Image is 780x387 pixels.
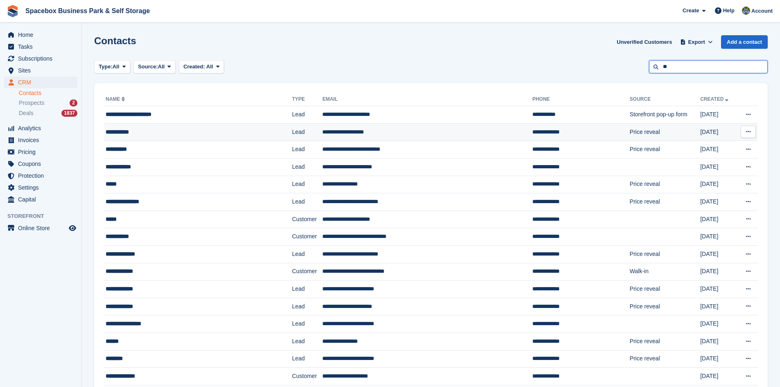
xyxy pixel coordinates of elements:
[721,35,768,49] a: Add a contact
[70,100,77,106] div: 2
[630,298,700,315] td: Price reveal
[700,123,737,141] td: [DATE]
[292,93,322,106] th: Type
[292,158,322,176] td: Lead
[700,368,737,385] td: [DATE]
[4,53,77,64] a: menu
[700,228,737,246] td: [DATE]
[700,315,737,333] td: [DATE]
[700,96,730,102] a: Created
[4,158,77,170] a: menu
[700,263,737,281] td: [DATE]
[18,65,67,76] span: Sites
[292,228,322,246] td: Customer
[4,77,77,88] a: menu
[292,210,322,228] td: Customer
[700,298,737,315] td: [DATE]
[18,194,67,205] span: Capital
[700,245,737,263] td: [DATE]
[700,141,737,158] td: [DATE]
[630,350,700,368] td: Price reveal
[61,110,77,117] div: 1837
[7,212,81,220] span: Storefront
[19,109,77,118] a: Deals 1837
[18,182,67,193] span: Settings
[322,93,532,106] th: Email
[630,141,700,158] td: Price reveal
[292,350,322,368] td: Lead
[630,263,700,281] td: Walk-in
[630,281,700,298] td: Price reveal
[19,99,77,107] a: Prospects 2
[723,7,735,15] span: Help
[18,41,67,52] span: Tasks
[292,176,322,193] td: Lead
[292,315,322,333] td: Lead
[133,60,176,74] button: Source: All
[19,89,77,97] a: Contacts
[292,141,322,158] td: Lead
[4,222,77,234] a: menu
[700,106,737,124] td: [DATE]
[4,122,77,134] a: menu
[700,281,737,298] td: [DATE]
[94,35,136,46] h1: Contacts
[700,333,737,350] td: [DATE]
[292,106,322,124] td: Lead
[18,77,67,88] span: CRM
[630,123,700,141] td: Price reveal
[206,63,213,70] span: All
[700,158,737,176] td: [DATE]
[630,245,700,263] td: Price reveal
[292,333,322,350] td: Lead
[292,193,322,211] td: Lead
[94,60,130,74] button: Type: All
[18,53,67,64] span: Subscriptions
[18,170,67,181] span: Protection
[683,7,699,15] span: Create
[742,7,750,15] img: sahil
[22,4,153,18] a: Spacebox Business Park & Self Storage
[113,63,120,71] span: All
[630,106,700,124] td: Storefront pop-up form
[292,281,322,298] td: Lead
[4,182,77,193] a: menu
[700,210,737,228] td: [DATE]
[700,350,737,368] td: [DATE]
[4,134,77,146] a: menu
[630,193,700,211] td: Price reveal
[751,7,773,15] span: Account
[158,63,165,71] span: All
[4,170,77,181] a: menu
[292,245,322,263] td: Lead
[630,93,700,106] th: Source
[700,176,737,193] td: [DATE]
[138,63,158,71] span: Source:
[292,123,322,141] td: Lead
[630,333,700,350] td: Price reveal
[4,29,77,41] a: menu
[68,223,77,233] a: Preview store
[688,38,705,46] span: Export
[700,193,737,211] td: [DATE]
[4,65,77,76] a: menu
[179,60,224,74] button: Created: All
[678,35,714,49] button: Export
[18,146,67,158] span: Pricing
[4,194,77,205] a: menu
[4,146,77,158] a: menu
[292,368,322,385] td: Customer
[18,29,67,41] span: Home
[19,99,44,107] span: Prospects
[18,222,67,234] span: Online Store
[292,298,322,315] td: Lead
[183,63,205,70] span: Created:
[613,35,675,49] a: Unverified Customers
[18,158,67,170] span: Coupons
[292,263,322,281] td: Customer
[18,134,67,146] span: Invoices
[4,41,77,52] a: menu
[99,63,113,71] span: Type:
[532,93,630,106] th: Phone
[630,176,700,193] td: Price reveal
